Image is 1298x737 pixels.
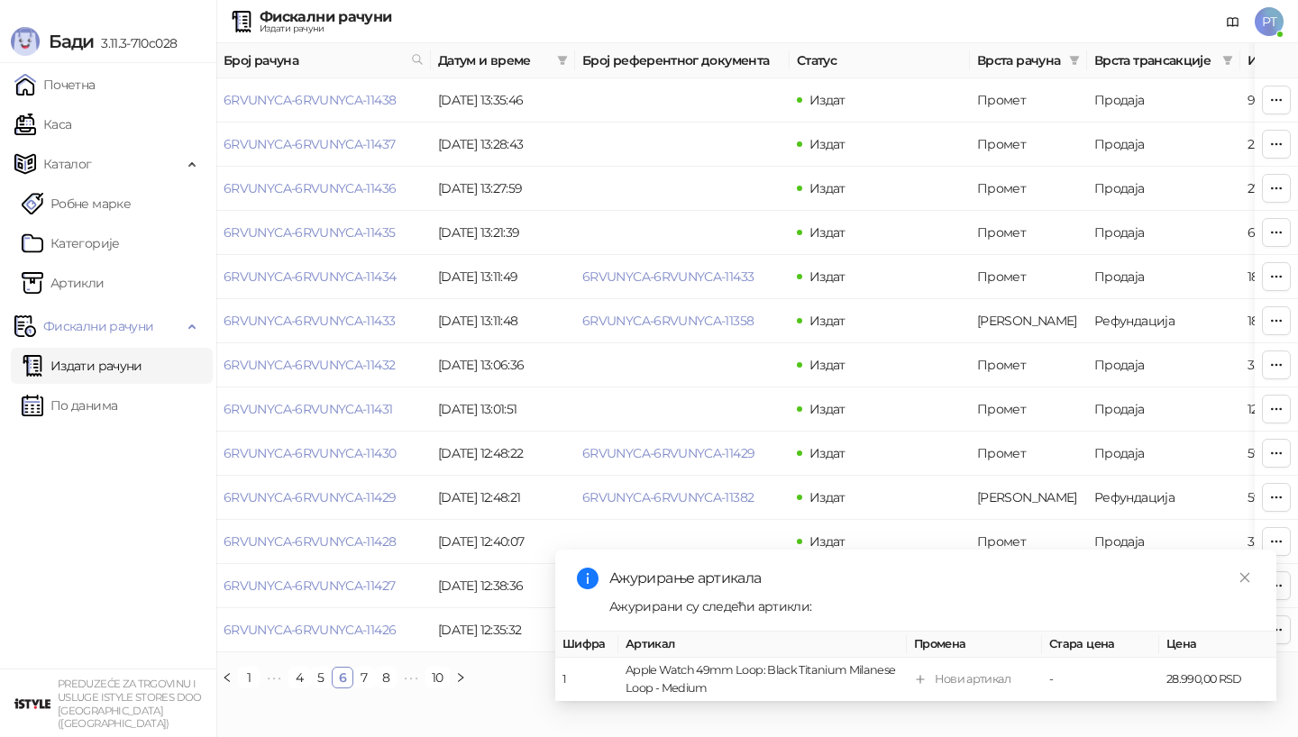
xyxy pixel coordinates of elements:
[970,343,1087,387] td: Промет
[22,348,142,384] a: Издати рачуни
[970,211,1087,255] td: Промет
[809,92,846,108] span: Издат
[14,106,71,142] a: Каса
[224,578,395,594] a: 6RVUNYCA-6RVUNYCA-11427
[311,668,331,687] a: 5
[970,387,1087,432] td: Промет
[1087,476,1240,520] td: Рефундација
[11,27,40,56] img: Logo
[216,520,431,564] td: 6RVUNYCA-6RVUNYCA-11428
[790,43,970,78] th: Статус
[1087,299,1240,343] td: Рефундација
[1087,255,1240,299] td: Продаја
[1042,632,1159,658] th: Стара цена
[353,667,375,688] li: 7
[216,608,431,652] td: 6RVUNYCA-6RVUNYCA-11426
[224,401,392,417] a: 6RVUNYCA-6RVUNYCA-11431
[809,313,846,329] span: Издат
[216,123,431,167] td: 6RVUNYCA-6RVUNYCA-11437
[1255,7,1284,36] span: PT
[970,167,1087,211] td: Промет
[582,445,754,461] a: 6RVUNYCA-6RVUNYCA-11429
[216,432,431,476] td: 6RVUNYCA-6RVUNYCA-11430
[216,667,238,688] button: left
[224,357,395,373] a: 6RVUNYCA-6RVUNYCA-11432
[426,668,449,687] a: 10
[970,432,1087,476] td: Промет
[970,123,1087,167] td: Промет
[216,564,431,608] td: 6RVUNYCA-6RVUNYCA-11427
[455,672,466,683] span: right
[224,313,395,329] a: 6RVUNYCA-6RVUNYCA-11433
[809,445,846,461] span: Издат
[575,43,790,78] th: Број референтног документа
[49,31,94,52] span: Бади
[22,265,105,301] a: ArtikliАртикли
[289,668,309,687] a: 4
[43,146,92,182] span: Каталог
[1235,568,1255,587] a: Close
[438,50,550,70] span: Датум и време
[224,50,404,70] span: Број рачуна
[1087,211,1240,255] td: Продаја
[239,668,259,687] a: 1
[216,167,431,211] td: 6RVUNYCA-6RVUNYCA-11436
[618,658,907,702] td: Apple Watch 49mm Loop: Black Titanium Milanese Loop - Medium
[238,667,260,688] li: 1
[216,476,431,520] td: 6RVUNYCA-6RVUNYCA-11429
[431,211,575,255] td: [DATE] 13:21:39
[809,357,846,373] span: Издат
[260,24,391,33] div: Издати рачуни
[224,224,395,241] a: 6RVUNYCA-6RVUNYCA-11435
[425,667,450,688] li: 10
[1219,7,1248,36] a: Документација
[22,225,120,261] a: Категорије
[809,401,846,417] span: Издат
[970,255,1087,299] td: Промет
[1087,78,1240,123] td: Продаја
[582,489,754,505] a: 6RVUNYCA-6RVUNYCA-11382
[43,308,153,344] span: Фискални рачуни
[431,520,575,564] td: [DATE] 12:40:07
[577,568,599,589] span: info-circle
[907,632,1042,658] th: Промена
[1159,658,1276,702] td: 28.990,00 RSD
[224,533,396,550] a: 6RVUNYCA-6RVUNYCA-11428
[1065,47,1083,74] span: filter
[618,632,907,658] th: Артикал
[260,667,288,688] span: •••
[1222,55,1233,66] span: filter
[1094,50,1215,70] span: Врста трансакције
[970,476,1087,520] td: Аванс
[431,123,575,167] td: [DATE] 13:28:43
[809,533,846,550] span: Издат
[216,78,431,123] td: 6RVUNYCA-6RVUNYCA-11438
[375,667,397,688] li: 8
[14,67,96,103] a: Почетна
[555,658,618,702] td: 1
[260,10,391,24] div: Фискални рачуни
[557,55,568,66] span: filter
[809,489,846,505] span: Издат
[216,211,431,255] td: 6RVUNYCA-6RVUNYCA-11435
[970,520,1087,564] td: Промет
[431,299,575,343] td: [DATE] 13:11:48
[582,268,754,285] a: 6RVUNYCA-6RVUNYCA-11433
[224,136,395,152] a: 6RVUNYCA-6RVUNYCA-11437
[809,268,846,285] span: Издат
[450,667,471,688] li: Следећа страна
[431,255,575,299] td: [DATE] 13:11:49
[431,476,575,520] td: [DATE] 12:48:21
[260,667,288,688] li: Претходних 5 Страна
[224,622,396,638] a: 6RVUNYCA-6RVUNYCA-11426
[224,180,396,196] a: 6RVUNYCA-6RVUNYCA-11436
[332,667,353,688] li: 6
[1042,658,1159,702] td: -
[1239,571,1251,584] span: close
[1087,167,1240,211] td: Продаја
[310,667,332,688] li: 5
[431,608,575,652] td: [DATE] 12:35:32
[431,78,575,123] td: [DATE] 13:35:46
[397,667,425,688] li: Следећих 5 Страна
[94,35,177,51] span: 3.11.3-710c028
